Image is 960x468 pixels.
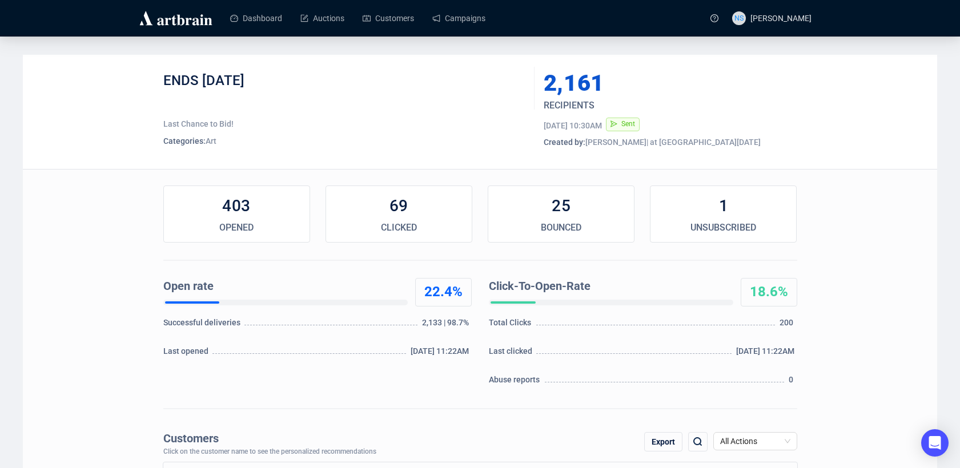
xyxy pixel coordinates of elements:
span: Sent [621,120,635,128]
div: 69 [326,195,472,217]
span: Categories: [163,136,206,146]
img: search.png [691,435,705,449]
div: [DATE] 11:22AM [736,345,797,362]
div: ENDS [DATE] [163,72,526,106]
div: Art [163,135,526,147]
span: All Actions [720,433,790,450]
div: BOUNCED [488,221,634,235]
div: Open Intercom Messenger [921,429,949,457]
div: Open rate [163,278,403,295]
span: Created by: [544,138,585,147]
div: Total Clicks [489,317,535,334]
div: Last opened [163,345,211,362]
div: 403 [164,195,310,217]
div: Export [644,432,682,451]
div: 25 [488,195,634,217]
div: Abuse reports [489,374,543,391]
a: Dashboard [230,3,282,33]
div: 2,161 [544,72,744,95]
span: question-circle [710,14,718,22]
div: RECIPIENTS [544,99,754,112]
a: Auctions [300,3,344,33]
div: UNSUBSCRIBED [650,221,796,235]
div: 1 [650,195,796,217]
div: [DATE] 10:30AM [544,120,602,131]
div: OPENED [164,221,310,235]
div: [DATE] 11:22AM [411,345,472,362]
div: Last clicked [489,345,535,362]
a: Campaigns [432,3,485,33]
div: [PERSON_NAME] | at [GEOGRAPHIC_DATA][DATE] [544,136,797,148]
span: send [610,120,617,127]
div: Click-To-Open-Rate [489,278,729,295]
div: Successful deliveries [163,317,243,334]
div: 2,133 | 98.7% [422,317,471,334]
div: Last Chance to Bid! [163,118,526,130]
span: [PERSON_NAME] [750,14,812,23]
div: 18.6% [741,283,797,301]
div: Customers [163,432,376,445]
div: 200 [780,317,797,334]
div: 22.4% [416,283,471,301]
div: 0 [789,374,797,391]
span: NS [734,13,744,24]
a: Customers [363,3,414,33]
div: Click on the customer name to see the personalized recommendations [163,448,376,456]
div: CLICKED [326,221,472,235]
img: logo [138,9,214,27]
